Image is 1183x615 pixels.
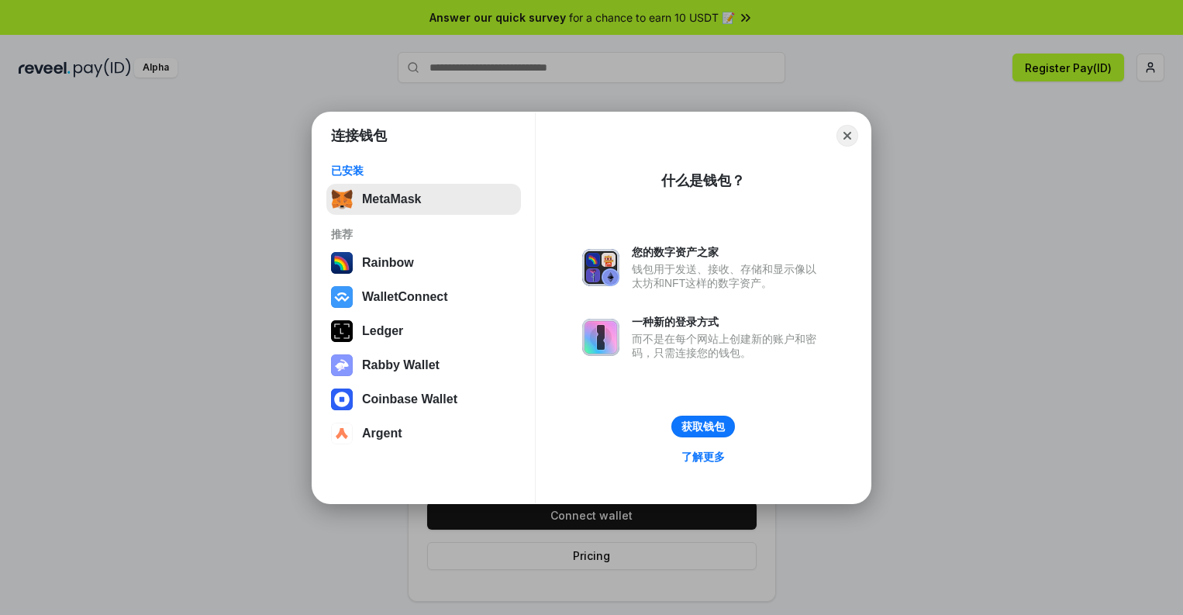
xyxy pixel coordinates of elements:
img: svg+xml,%3Csvg%20width%3D%22120%22%20height%3D%22120%22%20viewBox%3D%220%200%20120%20120%22%20fil... [331,252,353,274]
img: svg+xml,%3Csvg%20width%3D%2228%22%20height%3D%2228%22%20viewBox%3D%220%200%2028%2028%22%20fill%3D... [331,286,353,308]
div: Coinbase Wallet [362,392,457,406]
div: 而不是在每个网站上创建新的账户和密码，只需连接您的钱包。 [632,332,824,360]
div: MetaMask [362,192,421,206]
div: 了解更多 [681,450,725,464]
img: svg+xml,%3Csvg%20xmlns%3D%22http%3A%2F%2Fwww.w3.org%2F2000%2Fsvg%22%20width%3D%2228%22%20height%3... [331,320,353,342]
div: 一种新的登录方式 [632,315,824,329]
button: Close [836,125,858,147]
div: 推荐 [331,227,516,241]
img: svg+xml,%3Csvg%20width%3D%2228%22%20height%3D%2228%22%20viewBox%3D%220%200%2028%2028%22%20fill%3D... [331,423,353,444]
img: svg+xml,%3Csvg%20xmlns%3D%22http%3A%2F%2Fwww.w3.org%2F2000%2Fsvg%22%20fill%3D%22none%22%20viewBox... [331,354,353,376]
img: svg+xml,%3Csvg%20fill%3D%22none%22%20height%3D%2233%22%20viewBox%3D%220%200%2035%2033%22%20width%... [331,188,353,210]
button: Rainbow [326,247,521,278]
button: WalletConnect [326,282,521,313]
button: Coinbase Wallet [326,384,521,415]
div: 什么是钱包？ [661,171,745,190]
button: Rabby Wallet [326,350,521,381]
img: svg+xml,%3Csvg%20xmlns%3D%22http%3A%2F%2Fwww.w3.org%2F2000%2Fsvg%22%20fill%3D%22none%22%20viewBox... [582,319,619,356]
div: 获取钱包 [681,420,725,434]
div: 您的数字资产之家 [632,245,824,259]
div: Rainbow [362,256,414,270]
div: WalletConnect [362,290,448,304]
div: 钱包用于发送、接收、存储和显示像以太坊和NFT这样的数字资产。 [632,262,824,290]
a: 了解更多 [672,447,734,467]
button: Argent [326,418,521,449]
div: Ledger [362,324,403,338]
img: svg+xml,%3Csvg%20width%3D%2228%22%20height%3D%2228%22%20viewBox%3D%220%200%2028%2028%22%20fill%3D... [331,389,353,410]
button: MetaMask [326,184,521,215]
div: Rabby Wallet [362,358,440,372]
button: 获取钱包 [671,416,735,437]
h1: 连接钱包 [331,126,387,145]
img: svg+xml,%3Csvg%20xmlns%3D%22http%3A%2F%2Fwww.w3.org%2F2000%2Fsvg%22%20fill%3D%22none%22%20viewBox... [582,249,619,286]
button: Ledger [326,316,521,347]
div: Argent [362,427,402,441]
div: 已安装 [331,164,516,178]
